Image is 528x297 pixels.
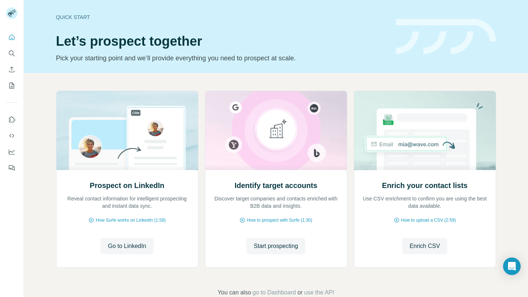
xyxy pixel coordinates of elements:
span: How Surfe works on LinkedIn (1:58) [96,217,166,223]
button: Dashboard [6,145,18,158]
button: Enrich CSV [6,63,18,76]
button: go to Dashboard [253,288,296,297]
button: Use Surfe API [6,129,18,142]
img: Prospect on LinkedIn [56,91,198,170]
span: Go to LinkedIn [108,242,146,251]
button: Search [6,47,18,60]
h2: Enrich your contact lists [382,180,467,191]
button: Feedback [6,161,18,174]
button: My lists [6,79,18,92]
p: Reveal contact information for intelligent prospecting and instant data sync. [64,195,191,210]
span: How to prospect with Surfe (1:30) [247,217,312,223]
button: Enrich CSV [402,238,447,254]
button: Start prospecting [246,238,305,254]
button: Use Surfe on LinkedIn [6,113,18,126]
img: banner [396,19,496,54]
span: or [297,288,302,297]
span: Start prospecting [254,242,298,251]
p: Use CSV enrichment to confirm you are using the best data available. [362,195,488,210]
img: Enrich your contact lists [354,91,496,170]
img: Identify target accounts [205,91,347,170]
h2: Prospect on LinkedIn [90,180,164,191]
button: use the API [304,288,334,297]
button: Quick start [6,31,18,44]
button: Go to LinkedIn [100,238,153,254]
p: Pick your starting point and we’ll provide everything you need to prospect at scale. [56,53,387,63]
span: You can also [218,288,251,297]
h2: Identify target accounts [235,180,318,191]
span: How to upload a CSV (2:59) [401,217,456,223]
span: Enrich CSV [410,242,440,251]
div: Quick start [56,14,387,21]
p: Discover target companies and contacts enriched with B2B data and insights. [213,195,340,210]
div: Open Intercom Messenger [503,257,521,275]
h1: Let’s prospect together [56,34,387,49]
